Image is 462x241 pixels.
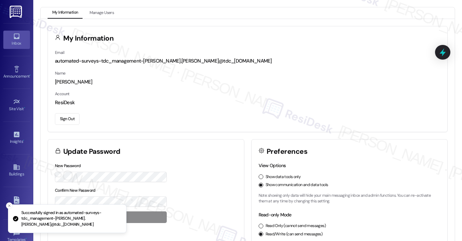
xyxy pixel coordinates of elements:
a: Insights • [3,129,30,147]
button: Manage Users [85,7,118,19]
button: My Information [48,7,83,19]
a: Inbox [3,31,30,49]
span: • [23,138,24,143]
p: Note: showing only data will hide your main messaging inbox and admin functions. You can re-activ... [259,193,441,204]
label: Read Only (cannot send messages) [266,223,326,229]
a: Buildings [3,161,30,179]
label: Read-only Mode [259,212,292,218]
label: Show communication and data tools [266,182,328,188]
span: • [26,236,27,241]
label: Read/Write (can send messages) [266,231,323,237]
h3: Preferences [267,148,307,155]
div: [PERSON_NAME] [55,79,440,86]
p: Successfully signed in as automated-surveys-tdc_management-[PERSON_NAME].[PERSON_NAME]@tdc_[DOMAI... [21,210,121,228]
label: Confirm New Password [55,188,96,193]
div: ResiDesk [55,99,440,106]
label: View Options [259,162,286,168]
button: Sign Out [55,113,80,125]
button: Close toast [6,202,13,209]
span: • [24,106,25,110]
a: Site Visit • [3,96,30,114]
label: New Password [55,163,81,168]
label: Show data tools only [266,174,301,180]
label: Email [55,50,64,55]
h3: My Information [63,35,114,42]
label: Name [55,71,66,76]
h3: Update Password [63,148,120,155]
div: automated-surveys-tdc_management-[PERSON_NAME].[PERSON_NAME]@tdc_[DOMAIN_NAME] [55,58,440,65]
label: Account [55,91,70,97]
img: ResiDesk Logo [10,6,23,18]
a: Leads [3,194,30,212]
span: • [30,73,31,78]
